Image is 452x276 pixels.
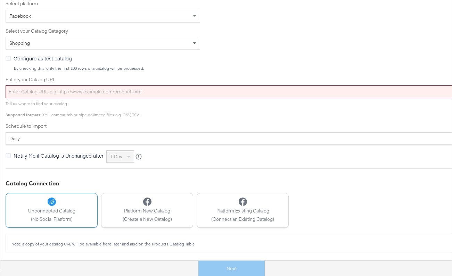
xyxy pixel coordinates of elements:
span: (Connect an Existing Catalog) [211,216,274,223]
span: Notify Me if Catalog is Unchanged after [14,152,104,159]
span: (Create a New Catalog) [123,216,172,223]
button: Platform New Catalog(Create a New Catalog) [101,193,193,228]
span: Platform Existing Catalog [211,208,274,214]
button: Platform Existing Catalog(Connect an Existing Catalog) [197,193,289,228]
span: Platform New Catalog [123,208,172,214]
span: daily [9,135,20,142]
span: Unconnected Catalog [28,208,75,214]
span: Tell us where to find your catalog. : XML, comma, tab or pipe delimited files e.g. CSV, TSV. [6,101,139,117]
span: 1 day [110,153,122,160]
span: (No Social Platform) [28,216,75,223]
span: Facebook [9,13,31,19]
span: Shopping [9,40,30,46]
span: Configure as test catalog [14,55,72,62]
strong: Supported formats [6,112,40,117]
button: Unconnected Catalog(No Social Platform) [6,193,98,228]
